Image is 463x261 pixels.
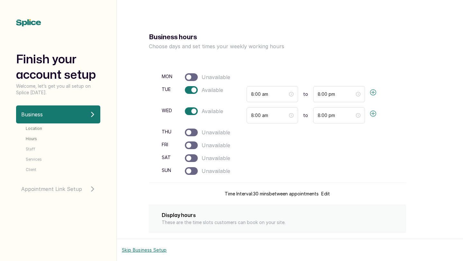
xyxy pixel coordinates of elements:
span: Unavailable [202,154,230,162]
span: Business [21,111,43,118]
span: Unavailable [185,167,230,175]
input: Select time [318,112,355,119]
span: Available [185,107,223,115]
span: Client [26,167,36,172]
span: fri [162,141,168,148]
span: Unavailable [202,167,230,175]
p: Choose days and set times your weekly working hours [149,42,406,50]
span: Available [202,86,223,94]
span: sun [162,167,171,174]
span: Unavailable [202,73,230,81]
p: These are the time slots customers can book on your site. [162,219,393,226]
p: Welcome, let’s get you all setup on Splice [DATE]. [16,83,100,96]
span: to [303,91,308,97]
p: Time Interval: 30 mins between appointments [225,191,319,197]
input: Select time [251,91,288,98]
span: Available [185,86,223,94]
button: Skip Business Setup [122,247,167,253]
span: to [303,112,308,119]
span: tue [162,86,171,93]
span: mon [162,73,172,80]
h1: Finish your account setup [16,52,100,83]
span: Hours [26,136,37,141]
span: Location [26,126,42,131]
h2: Display hours [162,212,393,219]
span: Unavailable [185,129,230,136]
span: sat [162,154,171,161]
span: Unavailable [185,141,230,149]
h1: Business hours [149,32,197,42]
span: Unavailable [185,73,230,81]
input: Select time [251,112,288,119]
span: Appointment Link Setup [21,185,82,193]
span: wed [162,107,172,114]
span: Available [202,107,223,115]
span: Staff [26,147,35,152]
span: Services [26,157,42,162]
button: Edit [321,191,330,197]
span: Unavailable [185,154,230,162]
span: Unavailable [202,141,230,149]
span: thu [162,129,171,135]
input: Select time [318,91,355,98]
span: Unavailable [202,129,230,136]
